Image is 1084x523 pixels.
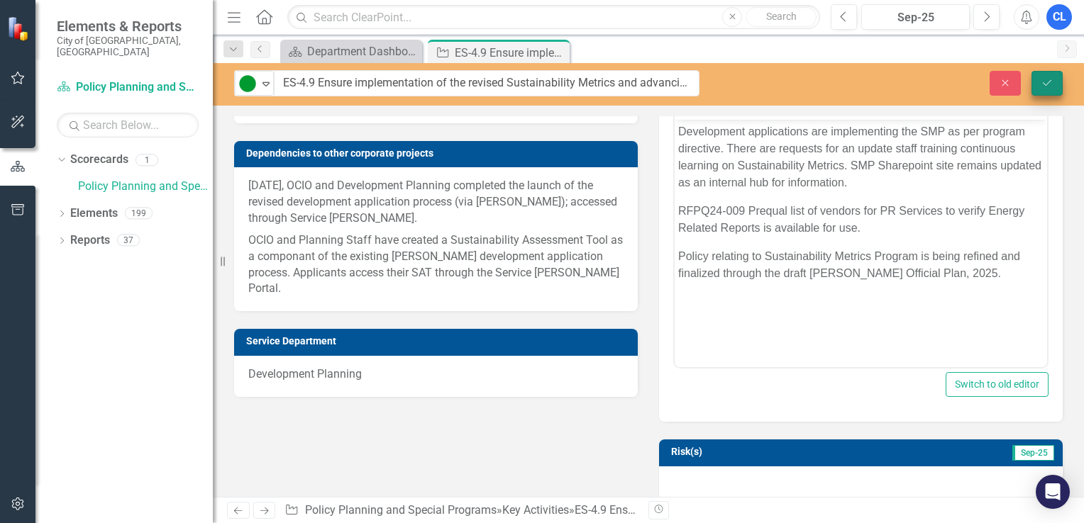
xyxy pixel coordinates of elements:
[671,446,832,457] h3: Risk(s)
[135,154,158,166] div: 1
[57,113,199,137] input: Search Below...
[125,208,153,220] div: 199
[246,148,631,159] h3: Dependencies to other corporate projects
[675,120,1047,367] iframe: Rich Text Area
[307,43,419,60] div: Department Dashboard
[248,367,362,381] span: Development Planning
[305,503,497,517] a: Policy Planning and Special Programs
[117,235,140,247] div: 37
[57,18,199,35] span: Elements & Reports
[861,4,970,30] button: Sep-25
[57,79,199,96] a: Policy Planning and Special Programs
[866,9,965,26] div: Sep-25
[746,7,817,27] button: Search
[248,230,624,297] p: OCIO and Planning Staff have created a Sustainability Assessment Tool as a componant of the exist...
[946,372,1049,397] button: Switch to old editor
[502,503,569,517] a: Key Activities
[246,336,631,347] h3: Service Department
[70,206,118,222] a: Elements
[248,178,624,230] p: [DATE], OCIO and Development Planning completed the launch of the revised development application...
[1012,445,1054,461] span: Sep-25
[284,43,419,60] a: Department Dashboard
[70,232,110,249] a: Reports
[274,70,699,96] input: This field is required
[57,35,199,58] small: City of [GEOGRAPHIC_DATA], [GEOGRAPHIC_DATA]
[287,5,820,30] input: Search ClearPoint...
[70,152,128,168] a: Scorecards
[78,179,213,195] a: Policy Planning and Special Programs
[7,16,32,40] img: ClearPoint Strategy
[455,44,566,62] div: ES-4.9 Ensure implementation of the revised Sustainability Metrics and advancing a broader green ...
[284,502,638,519] div: » »
[766,11,797,22] span: Search
[239,75,256,92] img: Proceeding as Anticipated
[1046,4,1072,30] button: CL
[1036,475,1070,509] div: Open Intercom Messenger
